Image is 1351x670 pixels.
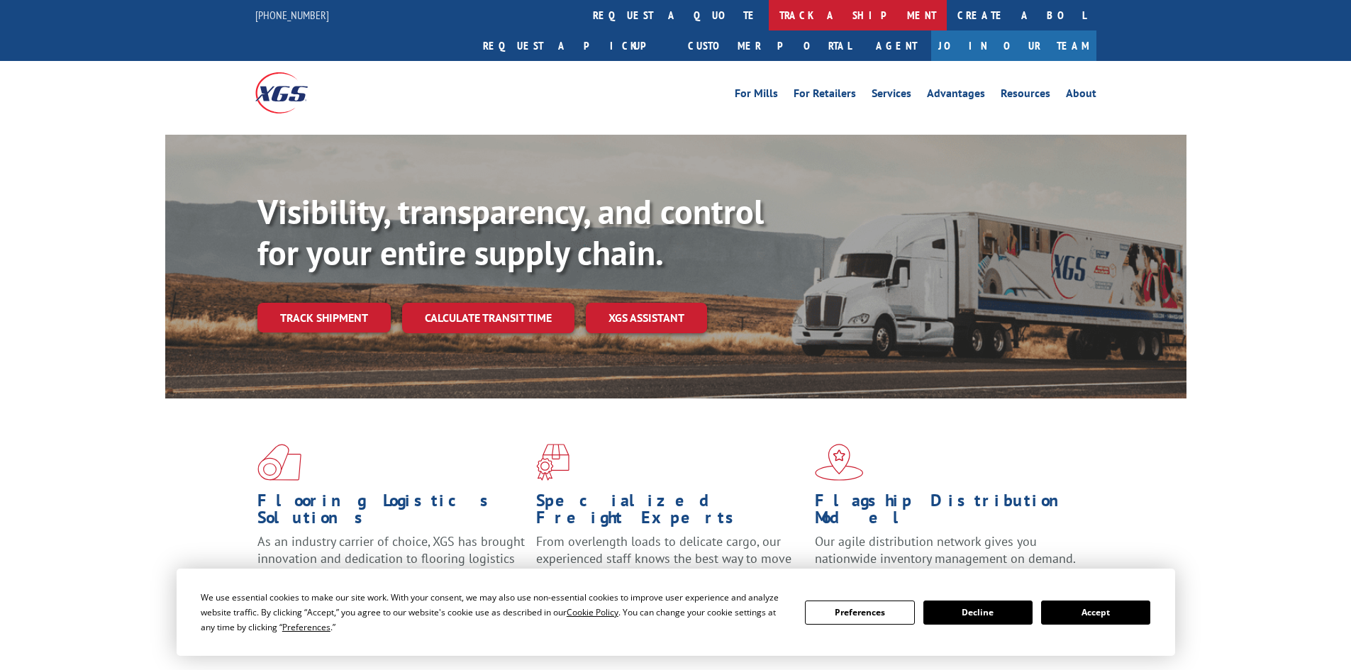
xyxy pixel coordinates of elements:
a: For Mills [735,88,778,104]
a: XGS ASSISTANT [586,303,707,333]
div: We use essential cookies to make our site work. With your consent, we may also use non-essential ... [201,590,788,635]
p: From overlength loads to delicate cargo, our experienced staff knows the best way to move your fr... [536,533,804,596]
div: Cookie Consent Prompt [177,569,1175,656]
a: Services [872,88,911,104]
a: For Retailers [794,88,856,104]
img: xgs-icon-focused-on-flooring-red [536,444,569,481]
h1: Specialized Freight Experts [536,492,804,533]
b: Visibility, transparency, and control for your entire supply chain. [257,189,764,274]
a: Agent [862,30,931,61]
a: About [1066,88,1096,104]
span: As an industry carrier of choice, XGS has brought innovation and dedication to flooring logistics... [257,533,525,584]
button: Decline [923,601,1033,625]
span: Our agile distribution network gives you nationwide inventory management on demand. [815,533,1076,566]
h1: Flagship Distribution Model [815,492,1083,533]
a: Advantages [927,88,985,104]
a: Join Our Team [931,30,1096,61]
span: Preferences [282,621,330,633]
button: Accept [1041,601,1150,625]
a: [PHONE_NUMBER] [255,8,329,22]
h1: Flooring Logistics Solutions [257,492,526,533]
a: Customer Portal [677,30,862,61]
button: Preferences [805,601,914,625]
a: Track shipment [257,303,391,333]
span: Cookie Policy [567,606,618,618]
a: Resources [1001,88,1050,104]
a: Calculate transit time [402,303,574,333]
img: xgs-icon-total-supply-chain-intelligence-red [257,444,301,481]
a: Request a pickup [472,30,677,61]
img: xgs-icon-flagship-distribution-model-red [815,444,864,481]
